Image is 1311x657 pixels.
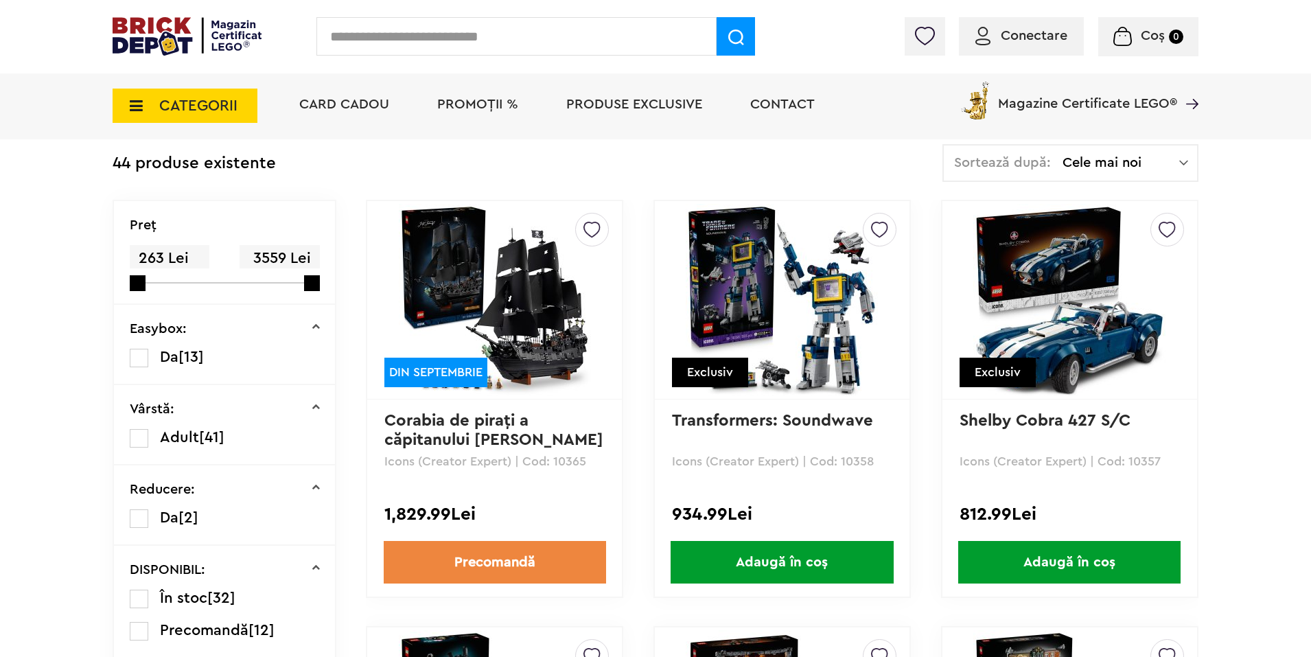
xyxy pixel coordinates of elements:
[130,218,156,232] p: Preţ
[399,204,591,396] img: Corabia de piraţi a căpitanului Jack Sparrow
[672,455,892,468] p: Icons (Creator Expert) | Cod: 10358
[566,97,702,111] a: Produse exclusive
[384,455,605,468] p: Icons (Creator Expert) | Cod: 10365
[960,413,1130,429] a: Shelby Cobra 427 S/C
[384,541,606,584] a: Precomandă
[384,505,605,523] div: 1,829.99Lei
[998,79,1177,111] span: Magazine Certificate LEGO®
[130,245,209,272] span: 263 Lei
[130,322,187,336] p: Easybox:
[199,430,224,445] span: [41]
[942,541,1197,584] a: Adaugă în coș
[159,98,237,113] span: CATEGORII
[750,97,815,111] a: Contact
[655,541,909,584] a: Adaugă în coș
[672,413,873,429] a: Transformers: Soundwave
[240,245,319,272] span: 3559 Lei
[130,402,174,416] p: Vârstă:
[975,29,1067,43] a: Conectare
[384,358,487,387] div: DIN SEPTEMBRIE
[160,430,199,445] span: Adult
[130,563,205,577] p: DISPONIBIL:
[130,483,195,496] p: Reducere:
[672,358,748,387] div: Exclusiv
[671,541,893,584] span: Adaugă în coș
[1169,30,1183,44] small: 0
[384,413,603,448] a: Corabia de piraţi a căpitanului [PERSON_NAME]
[1141,29,1165,43] span: Coș
[672,505,892,523] div: 934.99Lei
[160,590,207,606] span: În stoc
[973,204,1165,396] img: Shelby Cobra 427 S/C
[248,623,275,638] span: [12]
[160,510,178,525] span: Da
[207,590,235,606] span: [32]
[1001,29,1067,43] span: Conectare
[178,510,198,525] span: [2]
[437,97,518,111] a: PROMOȚII %
[1177,79,1198,93] a: Magazine Certificate LEGO®
[1063,156,1179,170] span: Cele mai noi
[299,97,389,111] a: Card Cadou
[160,623,248,638] span: Precomandă
[113,144,276,183] div: 44 produse existente
[178,349,204,365] span: [13]
[160,349,178,365] span: Da
[958,541,1181,584] span: Adaugă în coș
[960,358,1036,387] div: Exclusiv
[686,204,878,396] img: Transformers: Soundwave
[960,455,1180,468] p: Icons (Creator Expert) | Cod: 10357
[954,156,1051,170] span: Sortează după:
[960,505,1180,523] div: 812.99Lei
